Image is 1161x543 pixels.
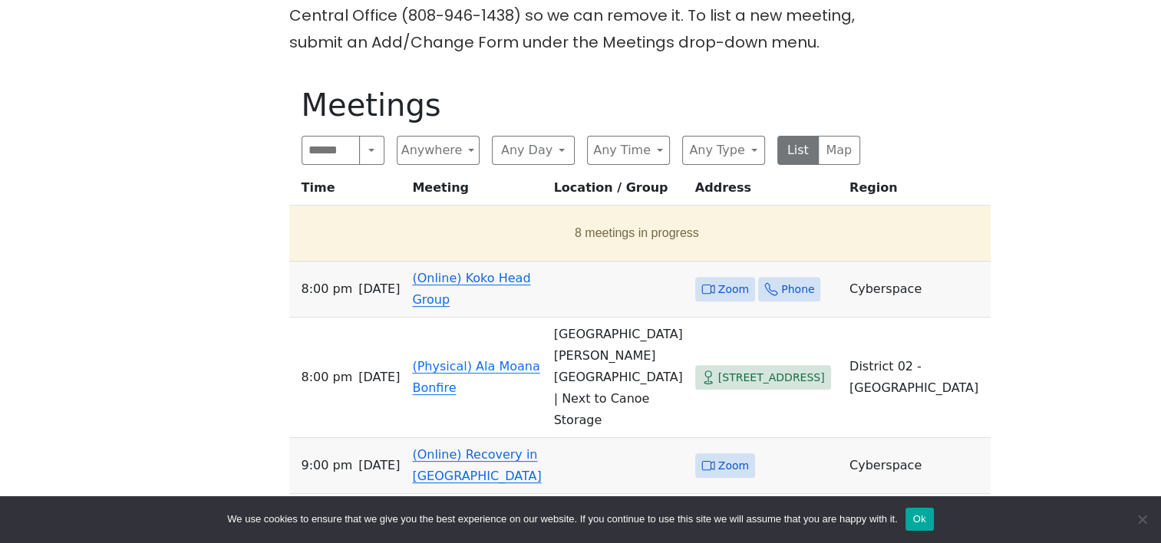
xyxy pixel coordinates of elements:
span: 8:00 PM [302,367,353,388]
td: [GEOGRAPHIC_DATA] [PERSON_NAME][GEOGRAPHIC_DATA] | Next to Canoe Storage [548,318,689,438]
button: Any Day [492,136,575,165]
a: (Physical) Ala Moana Bonfire [412,359,539,395]
span: [DATE] [358,455,400,476]
th: Location / Group [548,177,689,206]
span: 8:00 PM [302,278,353,300]
button: Ok [905,508,934,531]
button: List [777,136,820,165]
span: We use cookies to ensure that we give you the best experience on our website. If you continue to ... [227,512,897,527]
a: (Online) Recovery in [GEOGRAPHIC_DATA] [412,447,541,483]
button: Search [359,136,384,165]
th: Meeting [406,177,547,206]
span: 9:00 PM [302,455,353,476]
button: Anywhere [397,136,480,165]
h1: Meetings [302,87,860,123]
span: [DATE] [358,367,400,388]
span: No [1134,512,1149,527]
button: 8 meetings in progress [295,212,979,255]
button: Map [818,136,860,165]
span: Zoom [718,280,749,299]
span: Zoom [718,456,749,476]
a: (Online) Koko Head Group [412,271,530,307]
td: Cyberspace [843,262,991,318]
button: Any Time [587,136,670,165]
th: Address [689,177,843,206]
span: Phone [781,280,814,299]
span: [STREET_ADDRESS] [718,368,825,387]
span: [DATE] [358,278,400,300]
th: Time [289,177,407,206]
td: District 02 - [GEOGRAPHIC_DATA] [843,318,991,438]
th: Region [843,177,991,206]
input: Search [302,136,361,165]
button: Any Type [682,136,765,165]
td: Cyberspace [843,438,991,494]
